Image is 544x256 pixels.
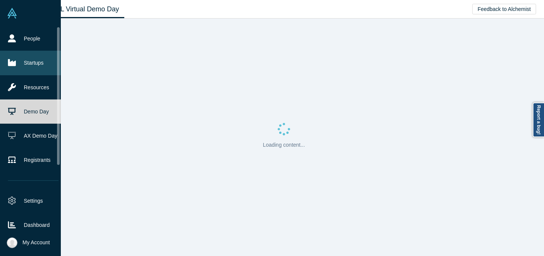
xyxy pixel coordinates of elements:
img: Ally Hoang's Account [7,237,17,248]
p: Loading content... [263,141,305,149]
span: My Account [23,239,50,247]
img: Alchemist Vault Logo [7,8,17,19]
a: Class XL Virtual Demo Day [32,0,124,18]
button: My Account [7,237,50,248]
button: Feedback to Alchemist [472,4,536,14]
a: Report a bug! [533,102,544,137]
